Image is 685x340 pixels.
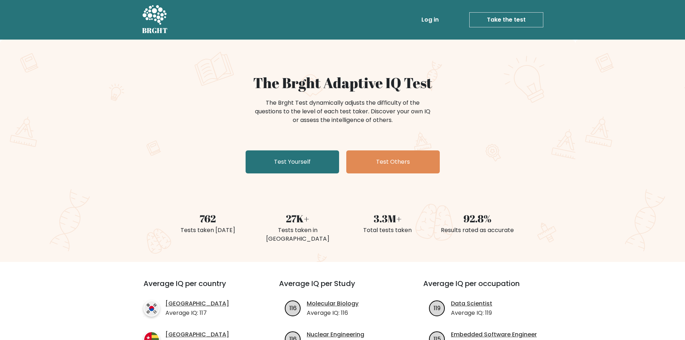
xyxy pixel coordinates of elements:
[347,226,428,235] div: Total tests taken
[165,330,229,339] a: [GEOGRAPHIC_DATA]
[246,150,339,173] a: Test Yourself
[434,304,440,312] text: 119
[167,74,518,91] h1: The Brght Adaptive IQ Test
[167,226,248,235] div: Tests taken [DATE]
[451,330,537,339] a: Embedded Software Engineer
[437,211,518,226] div: 92.8%
[437,226,518,235] div: Results rated as accurate
[451,309,492,317] p: Average IQ: 119
[279,279,406,296] h3: Average IQ per Study
[143,300,160,317] img: country
[346,150,440,173] a: Test Others
[253,99,433,124] div: The Brght Test dynamically adjusts the difficulty of the questions to the level of each test take...
[143,279,253,296] h3: Average IQ per country
[451,299,492,308] a: Data Scientist
[142,3,168,37] a: BRGHT
[289,304,297,312] text: 116
[307,309,359,317] p: Average IQ: 116
[469,12,543,27] a: Take the test
[307,330,364,339] a: Nuclear Engineering
[347,211,428,226] div: 3.3M+
[307,299,359,308] a: Molecular Biology
[423,279,550,296] h3: Average IQ per occupation
[167,211,248,226] div: 762
[257,226,338,243] div: Tests taken in [GEOGRAPHIC_DATA]
[165,299,229,308] a: [GEOGRAPHIC_DATA]
[142,26,168,35] h5: BRGHT
[257,211,338,226] div: 27K+
[419,13,442,27] a: Log in
[165,309,229,317] p: Average IQ: 117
